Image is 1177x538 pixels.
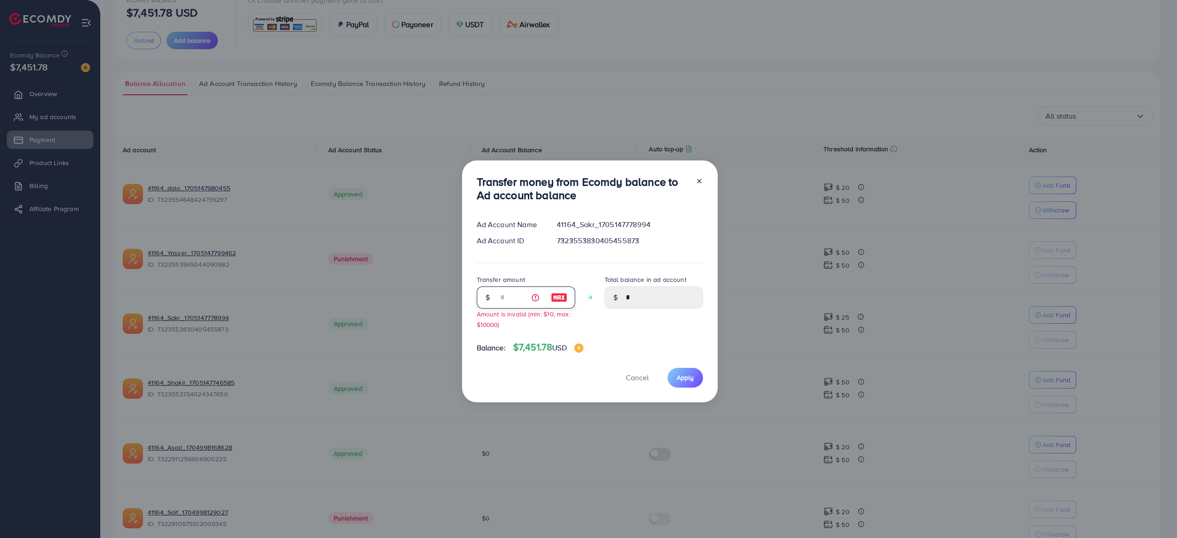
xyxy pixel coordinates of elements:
[477,275,525,284] label: Transfer amount
[668,368,703,388] button: Apply
[626,372,649,383] span: Cancel
[549,219,710,230] div: 41164_Sakr_1705147778994
[614,368,660,388] button: Cancel
[551,292,567,303] img: image
[574,343,583,353] img: image
[605,275,686,284] label: Total balance in ad account
[477,343,506,353] span: Balance:
[549,235,710,246] div: 7323553830405455873
[513,342,583,353] h4: $7,451.78
[477,175,688,202] h3: Transfer money from Ecomdy balance to Ad account balance
[469,219,550,230] div: Ad Account Name
[1138,497,1170,531] iframe: Chat
[477,309,571,329] small: Amount is invalid (min: $10, max: $10000)
[552,343,566,353] span: USD
[469,235,550,246] div: Ad Account ID
[677,373,694,382] span: Apply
